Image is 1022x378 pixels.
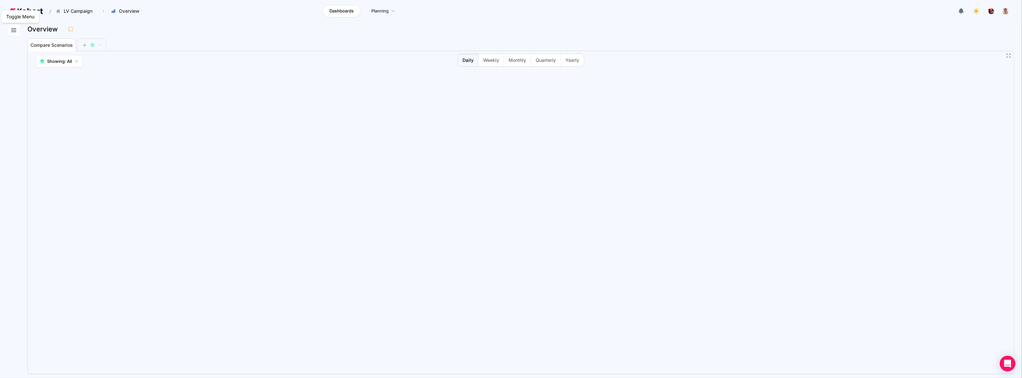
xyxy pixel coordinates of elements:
span: Monthly [509,57,526,63]
span: Planning [371,8,389,14]
span: Overview [119,8,139,14]
span: Yearly [565,57,579,63]
a: Planning [364,5,402,17]
button: Yearly [561,54,584,66]
span: Daily [462,57,474,63]
button: Overview [108,6,146,17]
button: LV Campaign [52,6,99,17]
span: › [101,9,106,14]
button: Daily [458,54,478,66]
button: Weekly [478,54,504,66]
button: Monthly [504,54,531,66]
button: Showing: All [36,55,83,67]
div: Toggle Menu [5,12,36,21]
a: Dashboards [323,5,360,17]
img: Kohort logo [10,8,43,14]
h3: Overview [27,26,62,32]
span: Quarterly [536,57,556,63]
span: Dashboards [329,8,354,14]
img: logo_TreesPlease_20230726120307121221.png [988,8,995,14]
span: / [44,8,51,15]
div: Open Intercom Messenger [1000,356,1015,371]
span: Weekly [483,57,499,63]
span: Showing: All [47,58,72,64]
span: Compare Scenarios [30,43,73,47]
span: LV Campaign [64,8,92,14]
button: Fullscreen [1006,53,1011,58]
button: Quarterly [531,54,561,66]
